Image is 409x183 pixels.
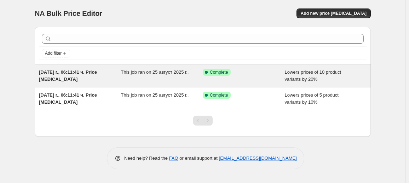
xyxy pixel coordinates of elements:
button: Add new price [MEDICAL_DATA] [296,8,371,18]
span: This job ran on 25 август 2025 г.. [121,92,189,98]
span: [DATE] г., 06:11:41 ч. Price [MEDICAL_DATA] [39,69,97,82]
span: Complete [210,69,228,75]
span: [DATE] г., 06:11:41 ч. Price [MEDICAL_DATA] [39,92,97,105]
span: Add filter [45,50,62,56]
span: Need help? Read the [124,155,169,161]
a: [EMAIL_ADDRESS][DOMAIN_NAME] [219,155,297,161]
span: Add new price [MEDICAL_DATA] [301,11,367,16]
span: Lowers prices of 5 product variants by 10% [285,92,339,105]
span: or email support at [178,155,219,161]
span: This job ran on 25 август 2025 г.. [121,69,189,75]
a: FAQ [169,155,178,161]
span: NA Bulk Price Editor [35,10,102,17]
span: Complete [210,92,228,98]
button: Add filter [42,49,70,57]
nav: Pagination [193,116,213,126]
span: Lowers prices of 10 product variants by 20% [285,69,341,82]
